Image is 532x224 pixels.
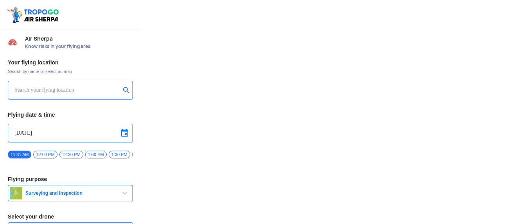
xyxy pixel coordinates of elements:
button: Surveying and Inspection [8,185,133,201]
h3: Select your drone [8,214,133,219]
span: 2:00 PM [132,151,154,158]
span: Search by name or select on map [8,68,133,75]
span: 1:00 PM [85,151,107,158]
span: Know risks in your flying area [25,43,133,50]
h3: Flying purpose [8,176,133,182]
span: Air Sherpa [25,36,133,42]
input: Select Date [14,128,126,138]
span: 11:31 AM [8,151,31,158]
span: 12:00 PM [33,151,57,158]
img: ic_tgdronemaps.svg [6,6,61,24]
img: Risk Scores [8,37,17,47]
img: survey.png [10,187,22,199]
h3: Your flying location [8,60,133,65]
h3: Flying date & time [8,112,133,117]
span: Surveying and Inspection [22,190,120,196]
span: 12:30 PM [59,151,83,158]
input: Search your flying location [14,85,120,95]
span: 1:30 PM [109,151,130,158]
